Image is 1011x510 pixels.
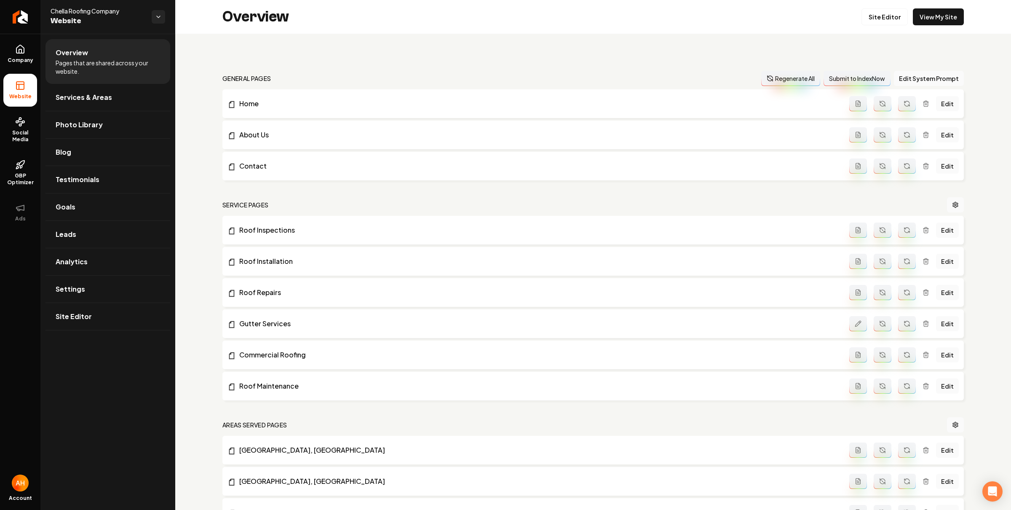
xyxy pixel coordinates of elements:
[849,474,867,489] button: Add admin page prompt
[13,10,28,24] img: Rebolt Logo
[9,495,32,502] span: Account
[761,71,820,86] button: Regenerate All
[3,153,37,193] a: GBP Optimizer
[51,7,145,15] span: Chella Roofing Company
[222,74,271,83] h2: general pages
[227,319,849,329] a: Gutter Services
[45,276,170,303] a: Settings
[936,285,959,300] a: Edit
[936,316,959,331] a: Edit
[227,256,849,266] a: Roof Installation
[936,474,959,489] a: Edit
[56,174,99,185] span: Testimonials
[3,196,37,229] button: Ads
[936,158,959,174] a: Edit
[45,248,170,275] a: Analytics
[56,311,92,322] span: Site Editor
[227,381,849,391] a: Roof Maintenance
[51,15,145,27] span: Website
[936,378,959,394] a: Edit
[222,201,269,209] h2: Service Pages
[12,215,29,222] span: Ads
[936,223,959,238] a: Edit
[3,172,37,186] span: GBP Optimizer
[894,71,964,86] button: Edit System Prompt
[227,476,849,486] a: [GEOGRAPHIC_DATA], [GEOGRAPHIC_DATA]
[56,257,88,267] span: Analytics
[982,481,1003,502] div: Open Intercom Messenger
[849,316,867,331] button: Edit admin page prompt
[56,59,160,75] span: Pages that are shared across your website.
[849,443,867,458] button: Add admin page prompt
[227,130,849,140] a: About Us
[3,110,37,150] a: Social Media
[4,57,37,64] span: Company
[936,127,959,142] a: Edit
[849,127,867,142] button: Add admin page prompt
[227,99,849,109] a: Home
[56,120,103,130] span: Photo Library
[222,8,289,25] h2: Overview
[227,161,849,171] a: Contact
[45,193,170,220] a: Goals
[45,166,170,193] a: Testimonials
[849,285,867,300] button: Add admin page prompt
[45,84,170,111] a: Services & Areas
[56,92,112,102] span: Services & Areas
[45,139,170,166] a: Blog
[936,443,959,458] a: Edit
[227,225,849,235] a: Roof Inspections
[56,147,71,157] span: Blog
[222,421,287,429] h2: Areas Served Pages
[12,475,29,491] img: Anthony Hurgoi
[849,223,867,238] button: Add admin page prompt
[12,475,29,491] button: Open user button
[936,96,959,111] a: Edit
[45,221,170,248] a: Leads
[913,8,964,25] a: View My Site
[849,158,867,174] button: Add admin page prompt
[3,38,37,70] a: Company
[56,284,85,294] span: Settings
[849,96,867,111] button: Add admin page prompt
[849,254,867,269] button: Add admin page prompt
[56,229,76,239] span: Leads
[56,48,88,58] span: Overview
[6,93,35,100] span: Website
[45,303,170,330] a: Site Editor
[227,287,849,298] a: Roof Repairs
[45,111,170,138] a: Photo Library
[861,8,908,25] a: Site Editor
[3,129,37,143] span: Social Media
[936,347,959,362] a: Edit
[56,202,75,212] span: Goals
[227,350,849,360] a: Commercial Roofing
[849,378,867,394] button: Add admin page prompt
[849,347,867,362] button: Add admin page prompt
[227,445,849,455] a: [GEOGRAPHIC_DATA], [GEOGRAPHIC_DATA]
[936,254,959,269] a: Edit
[824,71,891,86] button: Submit to IndexNow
